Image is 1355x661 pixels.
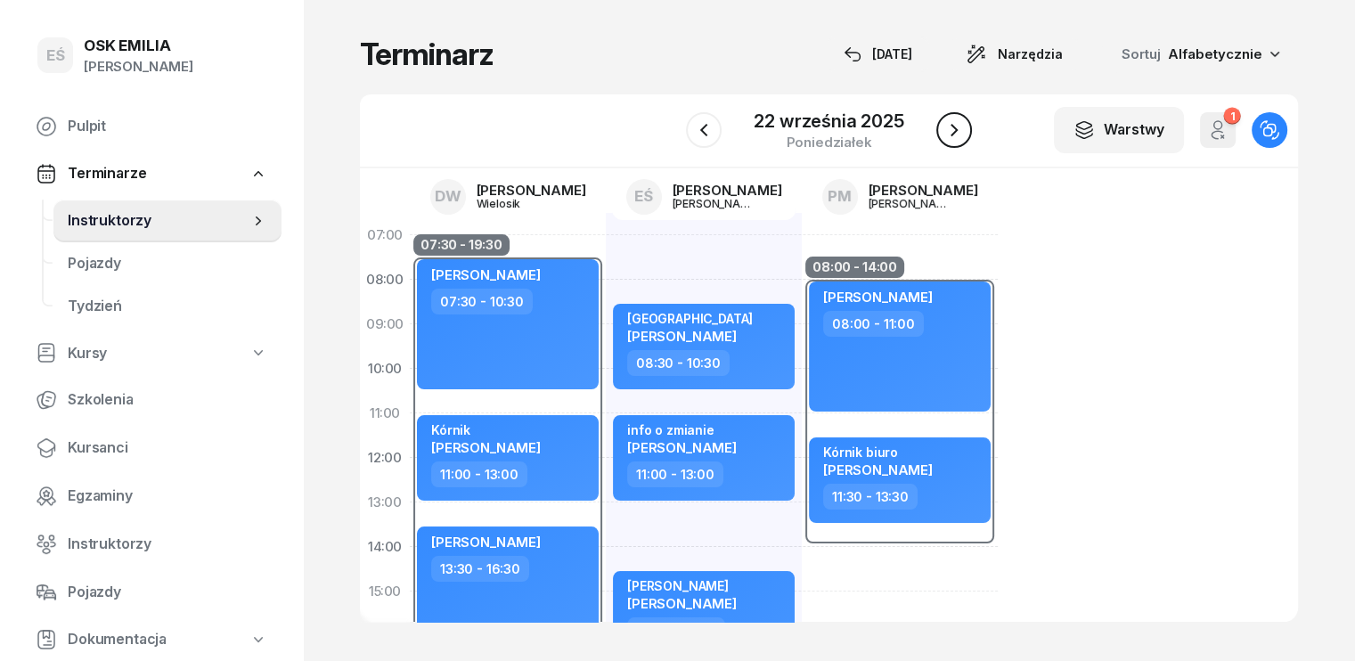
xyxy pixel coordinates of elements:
[84,38,193,53] div: OSK EMILIA
[627,422,737,437] div: info o zmianie
[53,242,282,285] a: Pojazdy
[477,198,562,209] div: Wielosik
[431,461,527,487] div: 11:00 - 13:00
[823,445,933,460] div: Kórnik biuro
[627,578,737,593] div: [PERSON_NAME]
[431,556,529,582] div: 13:30 - 16:30
[869,184,978,197] div: [PERSON_NAME]
[360,614,410,658] div: 16:00
[68,437,267,460] span: Kursanci
[634,189,653,204] span: EŚ
[627,617,725,643] div: 14:30 - 17:30
[416,174,600,220] a: DW[PERSON_NAME]Wielosik
[360,391,410,436] div: 11:00
[360,302,410,347] div: 09:00
[823,461,933,478] span: [PERSON_NAME]
[673,198,758,209] div: [PERSON_NAME]
[1100,36,1298,73] button: Sortuj Alfabetycznie
[998,44,1063,65] span: Narzędzia
[627,328,737,345] span: [PERSON_NAME]
[360,347,410,391] div: 10:00
[68,295,267,318] span: Tydzień
[68,115,267,138] span: Pulpit
[68,581,267,604] span: Pojazdy
[950,37,1079,72] button: Narzędzia
[21,153,282,194] a: Terminarze
[1168,45,1262,62] span: Alfabetycznie
[828,189,852,204] span: PM
[21,475,282,518] a: Egzaminy
[360,525,410,569] div: 14:00
[68,485,267,508] span: Egzaminy
[21,105,282,148] a: Pulpit
[68,342,107,365] span: Kursy
[844,44,912,65] div: [DATE]
[1200,112,1236,148] button: 1
[21,523,282,566] a: Instruktorzy
[754,135,903,149] div: poniedziałek
[627,311,753,326] div: [GEOGRAPHIC_DATA]
[627,439,737,456] span: [PERSON_NAME]
[431,439,541,456] span: [PERSON_NAME]
[1122,43,1164,66] span: Sortuj
[68,388,267,412] span: Szkolenia
[360,480,410,525] div: 13:00
[431,289,533,314] div: 07:30 - 10:30
[360,257,410,302] div: 08:00
[68,252,267,275] span: Pojazdy
[808,174,992,220] a: PM[PERSON_NAME][PERSON_NAME]
[673,184,782,197] div: [PERSON_NAME]
[360,38,494,70] h1: Terminarz
[823,311,924,337] div: 08:00 - 11:00
[627,595,737,612] span: [PERSON_NAME]
[431,534,541,551] span: [PERSON_NAME]
[1054,107,1184,153] button: Warstwy
[612,174,796,220] a: EŚ[PERSON_NAME][PERSON_NAME]
[1073,118,1164,142] div: Warstwy
[46,48,65,63] span: EŚ
[627,461,723,487] div: 11:00 - 13:00
[21,379,282,421] a: Szkolenia
[627,350,730,376] div: 08:30 - 10:30
[68,162,146,185] span: Terminarze
[360,213,410,257] div: 07:00
[360,569,410,614] div: 15:00
[477,184,586,197] div: [PERSON_NAME]
[431,422,541,437] div: Kórnik
[68,533,267,556] span: Instruktorzy
[21,571,282,614] a: Pojazdy
[431,266,541,283] span: [PERSON_NAME]
[68,628,167,651] span: Dokumentacja
[68,209,249,233] span: Instruktorzy
[21,427,282,469] a: Kursanci
[828,37,928,72] button: [DATE]
[21,333,282,374] a: Kursy
[84,55,193,78] div: [PERSON_NAME]
[823,289,933,306] span: [PERSON_NAME]
[53,200,282,242] a: Instruktorzy
[360,436,410,480] div: 12:00
[823,484,918,510] div: 11:30 - 13:30
[869,198,954,209] div: [PERSON_NAME]
[53,285,282,328] a: Tydzień
[754,112,903,130] div: 22 września 2025
[21,619,282,660] a: Dokumentacja
[435,189,461,204] span: DW
[1223,108,1240,125] div: 1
